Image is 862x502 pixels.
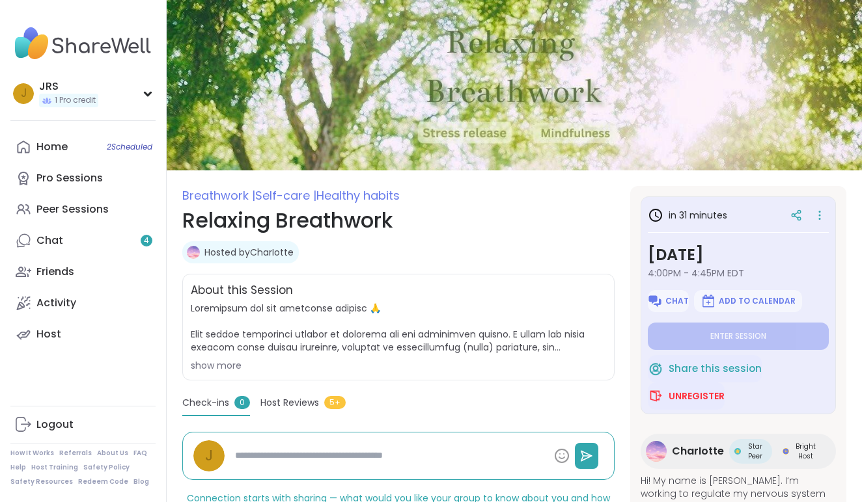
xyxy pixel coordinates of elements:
[36,327,61,341] div: Host
[744,442,767,461] span: Star Peer
[187,246,200,259] img: CharIotte
[205,444,213,467] span: J
[204,246,294,259] a: Hosted byCharIotte
[59,449,92,458] a: Referrals
[182,205,615,236] h1: Relaxing Breathwork
[133,477,149,486] a: Blog
[648,290,689,312] button: Chat
[133,449,147,458] a: FAQ
[10,319,156,350] a: Host
[694,290,802,312] button: Add to Calendar
[734,448,741,455] img: Star Peer
[182,187,255,204] span: Breathwork |
[10,131,156,163] a: Home2Scheduled
[719,296,796,306] span: Add to Calendar
[191,282,293,299] h2: About this Session
[669,390,725,403] span: Unregister
[646,441,667,462] img: CharIotte
[710,331,766,341] span: Enter session
[83,463,130,472] a: Safety Policy
[36,265,74,279] div: Friends
[10,21,156,66] img: ShareWell Nav Logo
[191,302,606,354] span: Loremipsum dol sit ametconse adipisc 🙏 Elit seddoe temporinci utlabor et dolorema ali eni adminim...
[10,256,156,287] a: Friends
[669,362,762,376] span: Share this session
[792,442,820,461] span: Bright Host
[10,225,156,256] a: Chat4
[701,293,716,309] img: ShareWell Logomark
[641,434,836,469] a: CharIotteCharIotteStar PeerStar PeerBright HostBright Host
[10,163,156,194] a: Pro Sessions
[10,463,26,472] a: Help
[260,396,319,410] span: Host Reviews
[648,355,762,382] button: Share this session
[648,207,727,223] h3: in 31 minutes
[648,323,829,350] button: Enter session
[10,194,156,225] a: Peer Sessions
[648,243,829,267] h3: [DATE]
[107,142,152,152] span: 2 Scheduled
[36,296,76,310] div: Activity
[648,388,663,404] img: ShareWell Logomark
[672,443,724,459] span: CharIotte
[10,449,54,458] a: How It Works
[31,463,78,472] a: Host Training
[78,477,128,486] a: Redeem Code
[255,187,316,204] span: Self-care |
[36,171,103,185] div: Pro Sessions
[36,417,74,432] div: Logout
[191,359,606,372] div: show more
[10,287,156,319] a: Activity
[144,235,149,246] span: 4
[55,95,96,106] span: 1 Pro credit
[316,187,400,204] span: Healthy habits
[648,267,829,280] span: 4:00PM - 4:45PM EDT
[39,79,98,94] div: JRS
[10,477,73,486] a: Safety Resources
[36,140,68,154] div: Home
[21,85,27,102] span: J
[324,396,346,409] span: 5+
[665,296,689,306] span: Chat
[97,449,128,458] a: About Us
[182,396,229,410] span: Check-ins
[234,396,250,409] span: 0
[648,382,725,410] button: Unregister
[648,361,663,376] img: ShareWell Logomark
[647,293,663,309] img: ShareWell Logomark
[36,202,109,217] div: Peer Sessions
[10,409,156,440] a: Logout
[36,233,63,248] div: Chat
[783,448,789,455] img: Bright Host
